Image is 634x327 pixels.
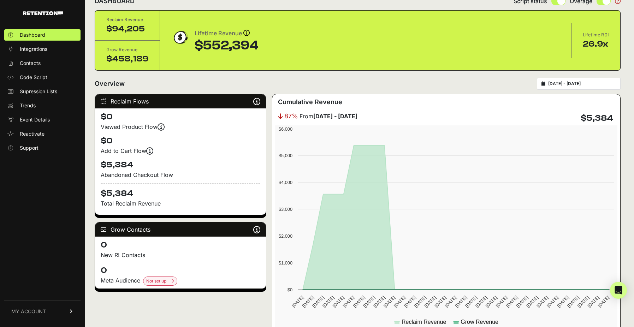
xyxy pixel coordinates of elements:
[20,31,45,38] span: Dashboard
[444,295,457,309] text: [DATE]
[597,295,610,309] text: [DATE]
[195,29,259,38] div: Lifetime Revenue
[4,29,81,41] a: Dashboard
[20,102,36,109] span: Trends
[195,38,259,53] div: $552,394
[101,111,260,123] h4: $0
[372,295,386,309] text: [DATE]
[4,58,81,69] a: Contacts
[20,116,50,123] span: Event Details
[106,16,148,23] div: Reclaim Revenue
[383,295,396,309] text: [DATE]
[433,295,447,309] text: [DATE]
[95,222,266,237] div: Grow Contacts
[454,295,468,309] text: [DATE]
[4,301,81,322] a: MY ACCOUNT
[4,100,81,111] a: Trends
[556,295,570,309] text: [DATE]
[474,295,488,309] text: [DATE]
[4,43,81,55] a: Integrations
[279,153,292,158] text: $5,000
[402,319,446,325] text: Reclaim Revenue
[581,113,613,124] h4: $5,384
[4,128,81,139] a: Reactivate
[287,287,292,292] text: $0
[4,114,81,125] a: Event Details
[101,147,260,155] div: Add to Cart Flow
[505,295,519,309] text: [DATE]
[279,126,292,132] text: $6,000
[484,295,498,309] text: [DATE]
[494,295,508,309] text: [DATE]
[423,295,437,309] text: [DATE]
[586,295,600,309] text: [DATE]
[331,295,345,309] text: [DATE]
[610,282,627,299] div: Open Intercom Messenger
[278,97,342,107] h3: Cumulative Revenue
[20,74,47,81] span: Code Script
[106,46,148,53] div: Grow Revenue
[101,199,260,208] p: Total Reclaim Revenue
[106,23,148,35] div: $94,205
[352,295,366,309] text: [DATE]
[279,260,292,266] text: $1,000
[576,295,590,309] text: [DATE]
[300,112,357,120] span: From
[546,295,559,309] text: [DATE]
[4,86,81,97] a: Supression Lists
[11,308,46,315] span: MY ACCOUNT
[279,207,292,212] text: $3,000
[583,31,609,38] div: Lifetime ROI
[413,295,427,309] text: [DATE]
[461,319,498,325] text: Grow Revenue
[403,295,417,309] text: [DATE]
[535,295,549,309] text: [DATE]
[583,38,609,50] div: 26.9x
[95,94,266,108] div: Reclaim Flows
[313,113,357,120] strong: [DATE] - [DATE]
[95,79,125,89] h2: Overview
[101,159,260,171] h4: $5,384
[20,88,57,95] span: Supression Lists
[20,130,45,137] span: Reactivate
[101,183,260,199] h4: $5,384
[20,46,47,53] span: Integrations
[515,295,529,309] text: [DATE]
[101,251,260,259] p: New R! Contacts
[321,295,335,309] text: [DATE]
[4,142,81,154] a: Support
[342,295,355,309] text: [DATE]
[311,295,325,309] text: [DATE]
[291,295,304,309] text: [DATE]
[284,111,298,121] span: 87%
[20,144,38,151] span: Support
[393,295,407,309] text: [DATE]
[171,29,189,46] img: dollar-coin-05c43ed7efb7bc0c12610022525b4bbbb207c7efeef5aecc26f025e68dcafac9.png
[279,180,292,185] text: $4,000
[525,295,539,309] text: [DATE]
[362,295,376,309] text: [DATE]
[101,135,260,147] h4: $0
[101,239,260,251] h4: 0
[23,11,63,15] img: Retention.com
[301,295,315,309] text: [DATE]
[106,53,148,65] div: $458,189
[464,295,478,309] text: [DATE]
[4,72,81,83] a: Code Script
[20,60,41,67] span: Contacts
[101,123,260,131] div: Viewed Product Flow
[566,295,580,309] text: [DATE]
[101,171,260,179] div: Abandoned Checkout Flow
[101,265,260,276] h4: 0
[101,276,260,286] div: Meta Audience
[279,233,292,239] text: $2,000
